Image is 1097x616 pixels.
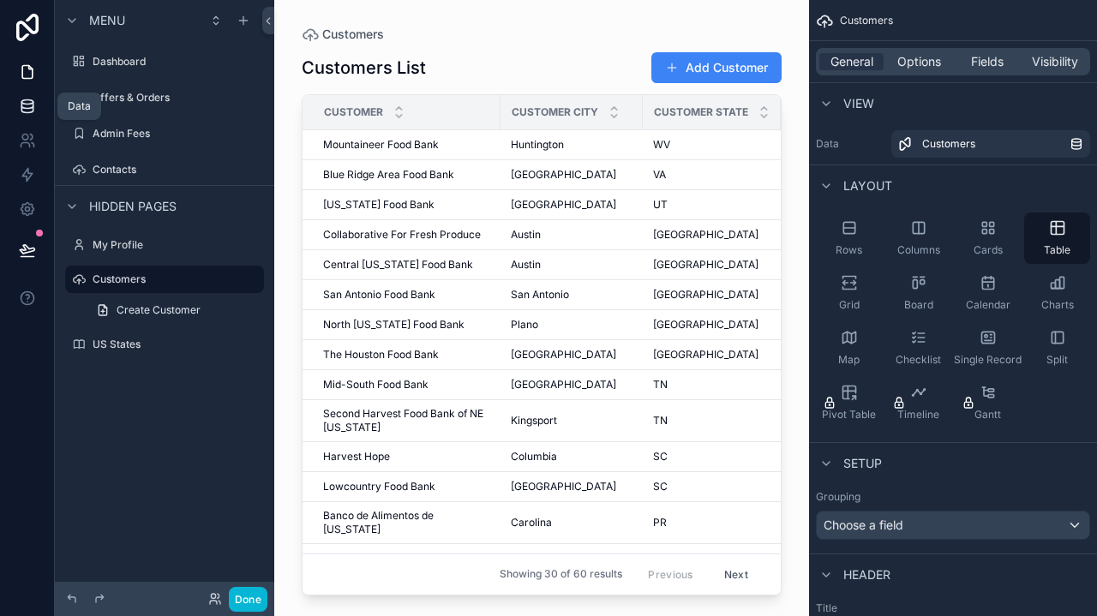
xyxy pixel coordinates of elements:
span: Options [897,53,941,70]
a: Customers [65,266,264,293]
label: Contacts [93,163,261,176]
label: Data [816,137,884,151]
label: Grouping [816,490,860,504]
span: Customers [922,137,975,151]
span: Showing 30 of 60 results [500,568,622,582]
span: Hidden pages [89,198,177,215]
button: Cards [955,212,1021,264]
span: Choose a field [824,517,903,532]
a: My Profile [65,231,264,259]
span: Visibility [1032,53,1078,70]
span: Calendar [966,298,1010,312]
button: Next [712,561,760,588]
button: Columns [885,212,951,264]
a: US States [65,331,264,358]
span: View [843,95,874,112]
button: Rows [816,212,882,264]
a: Offers & Orders [65,84,264,111]
button: Pivot Table [816,377,882,428]
span: Customer State [654,105,748,119]
button: Table [1024,212,1090,264]
span: Pivot Table [822,408,876,422]
span: Checklist [896,353,941,367]
button: Choose a field [816,511,1090,540]
span: Grid [839,298,860,312]
button: Gantt [955,377,1021,428]
span: Menu [89,12,125,29]
span: Split [1046,353,1068,367]
div: Data [68,99,91,113]
button: Checklist [885,322,951,374]
span: Map [838,353,860,367]
button: Charts [1024,267,1090,319]
span: Header [843,566,890,583]
span: Fields [971,53,1004,70]
span: Customer [324,105,383,119]
a: Customers [891,130,1090,158]
a: Dashboard [65,48,264,75]
label: Offers & Orders [93,91,261,105]
span: Columns [897,243,940,257]
button: Done [229,587,267,612]
button: Split [1024,322,1090,374]
span: Charts [1041,298,1074,312]
button: Board [885,267,951,319]
button: Single Record [955,322,1021,374]
span: General [830,53,873,70]
button: Calendar [955,267,1021,319]
label: My Profile [93,238,261,252]
span: Cards [974,243,1003,257]
button: Map [816,322,882,374]
span: Rows [836,243,862,257]
label: Dashboard [93,55,261,69]
span: Setup [843,455,882,472]
label: US States [93,338,261,351]
button: Timeline [885,377,951,428]
span: Customer City [512,105,598,119]
span: Single Record [954,353,1022,367]
label: Customers [93,272,254,286]
span: Layout [843,177,892,194]
span: Create Customer [117,303,201,317]
span: Customers [840,14,893,27]
a: Contacts [65,156,264,183]
span: Board [904,298,933,312]
span: Gantt [974,408,1001,422]
label: Admin Fees [93,127,261,141]
span: Table [1044,243,1070,257]
button: Grid [816,267,882,319]
a: Admin Fees [65,120,264,147]
span: Timeline [897,408,939,422]
a: Create Customer [86,296,264,324]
